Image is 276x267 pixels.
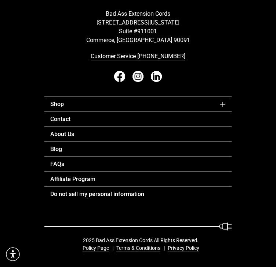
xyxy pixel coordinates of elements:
[44,112,232,127] a: Contact
[44,142,232,157] a: Blog
[79,244,113,252] a: Policy Page
[164,244,203,252] a: Privacy Policy
[44,97,232,112] span: Shop
[44,10,232,45] p: Bad Ass Extension Cords [STREET_ADDRESS][US_STATE] Suite #911001 Commerce, [GEOGRAPHIC_DATA] 90091
[44,157,232,172] a: FAQs
[50,237,232,252] div: 2025 Bad Ass Extension Cords All Rights Reserved.
[44,187,232,202] a: Do not sell my personal information
[44,50,232,62] a: Customer Service [PHONE_NUMBER]
[44,172,232,187] a: Affiliate Program
[113,244,164,252] a: Terms & Conditions
[44,127,232,142] a: About Us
